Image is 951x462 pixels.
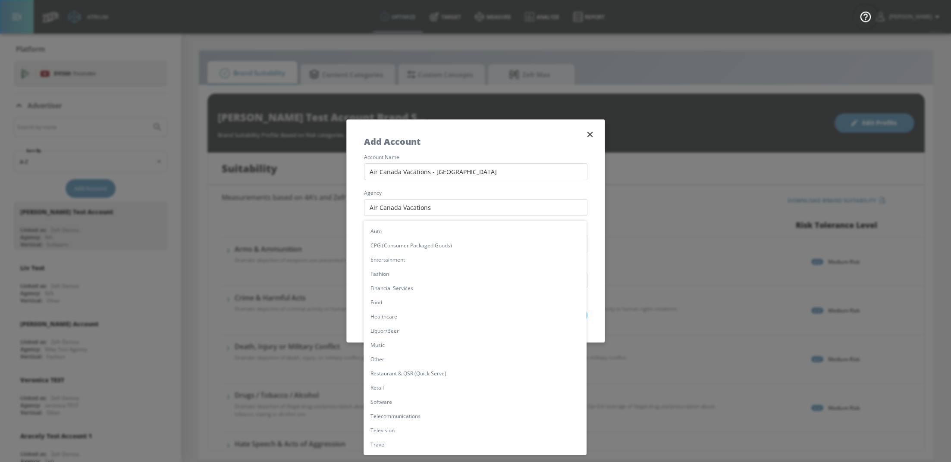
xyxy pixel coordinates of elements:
[364,224,587,238] li: Auto
[364,366,587,381] li: Restaurant & QSR (Quick Serve)
[364,409,587,423] li: Telecommunications
[364,281,587,295] li: Financial Services
[364,395,587,409] li: Software
[364,295,587,309] li: Food
[364,437,587,452] li: Travel
[364,381,587,395] li: Retail
[364,423,587,437] li: Television
[364,238,587,253] li: CPG (Consumer Packaged Goods)
[364,352,587,366] li: Other
[364,267,587,281] li: Fashion
[364,253,587,267] li: Entertainment
[364,324,587,338] li: Liquor/Beer
[854,4,878,28] button: Open Resource Center
[364,309,587,324] li: Healthcare
[364,338,587,352] li: Music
